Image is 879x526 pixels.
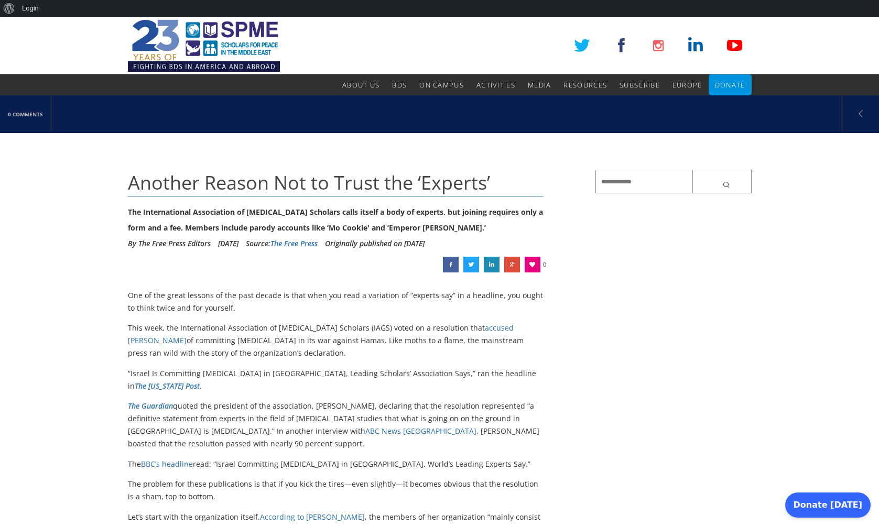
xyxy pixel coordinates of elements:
[128,170,490,195] span: Another Reason Not to Trust the ‘Experts’
[715,74,745,95] a: Donate
[128,458,544,470] p: The read: “Israel Committing [MEDICAL_DATA] in [GEOGRAPHIC_DATA], World’s Leading Experts Say.”
[325,236,425,251] li: Originally published on [DATE]
[128,322,544,359] p: This week, the International Association of [MEDICAL_DATA] Scholars (IAGS) voted on a resolution ...
[463,257,479,272] a: Another Reason Not to Trust the ‘Experts’
[392,80,407,90] span: BDS
[128,400,544,450] p: quoted the president of the association, [PERSON_NAME], declaring that the resolution represented...
[135,381,200,391] a: The [US_STATE] Post
[504,257,520,272] a: Another Reason Not to Trust the ‘Experts’
[128,401,173,411] a: The Guardian
[419,74,464,95] a: On Campus
[218,236,238,251] li: [DATE]
[484,257,500,272] a: Another Reason Not to Trust the ‘Experts’
[128,478,544,503] p: The problem for these publications is that if you kick the tires—even slightly—it becomes obvious...
[528,80,551,90] span: Media
[563,74,607,95] a: Resources
[476,80,515,90] span: Activities
[543,257,546,272] span: 0
[342,80,379,90] span: About Us
[270,238,318,248] a: The Free Press
[715,80,745,90] span: Donate
[476,74,515,95] a: Activities
[128,17,280,74] img: SPME
[246,236,318,251] div: Source:
[528,74,551,95] a: Media
[672,80,702,90] span: Europe
[419,80,464,90] span: On Campus
[365,426,476,436] a: ABC News [GEOGRAPHIC_DATA]
[342,74,379,95] a: About Us
[672,74,702,95] a: Europe
[260,512,365,522] a: According to [PERSON_NAME]
[443,257,459,272] a: Another Reason Not to Trust the ‘Experts’
[392,74,407,95] a: BDS
[128,236,211,251] li: By The Free Press Editors
[141,459,193,469] a: BBC’s headline
[620,74,660,95] a: Subscribe
[563,80,607,90] span: Resources
[128,289,544,314] p: One of the great lessons of the past decade is that when you read a variation of “experts say” in...
[620,80,660,90] span: Subscribe
[128,367,544,392] p: “Israel Is Committing [MEDICAL_DATA] in [GEOGRAPHIC_DATA], Leading Scholars’ Association Says,” r...
[128,204,544,236] div: The International Association of [MEDICAL_DATA] Scholars calls itself a body of experts, but join...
